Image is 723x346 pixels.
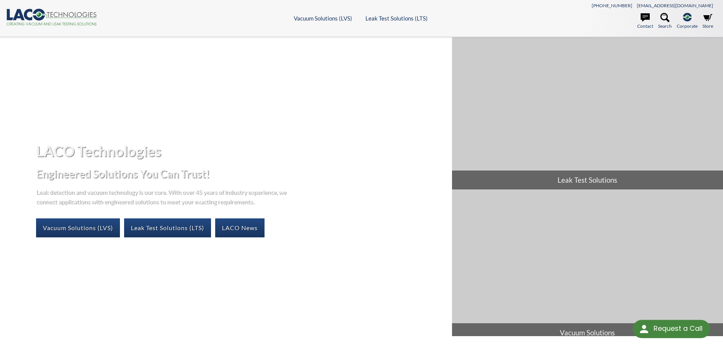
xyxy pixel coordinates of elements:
[294,15,352,22] a: Vacuum Solutions (LVS)
[637,3,713,8] a: [EMAIL_ADDRESS][DOMAIN_NAME]
[124,218,211,237] a: Leak Test Solutions (LTS)
[677,22,698,30] span: Corporate
[36,142,446,160] h1: LACO Technologies
[637,13,653,30] a: Contact
[452,171,723,190] span: Leak Test Solutions
[365,15,428,22] a: Leak Test Solutions (LTS)
[638,323,650,335] img: round button
[36,187,290,206] p: Leak detection and vacuum technology is our core. With over 45 years of industry experience, we c...
[592,3,632,8] a: [PHONE_NUMBER]
[654,320,703,337] div: Request a Call
[215,218,265,237] a: LACO News
[452,190,723,342] a: Vacuum Solutions
[452,37,723,190] a: Leak Test Solutions
[36,167,446,181] h2: Engineered Solutions You Can Trust!
[36,218,120,237] a: Vacuum Solutions (LVS)
[633,320,710,338] div: Request a Call
[658,13,672,30] a: Search
[703,13,713,30] a: Store
[452,323,723,342] span: Vacuum Solutions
